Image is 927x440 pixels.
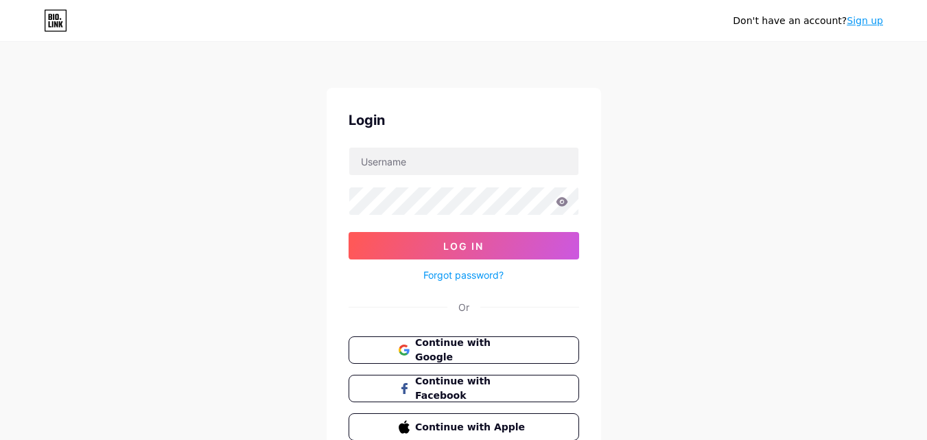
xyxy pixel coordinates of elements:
[458,300,469,314] div: Or
[423,268,504,282] a: Forgot password?
[847,15,883,26] a: Sign up
[349,375,579,402] button: Continue with Facebook
[415,420,528,435] span: Continue with Apple
[443,240,484,252] span: Log In
[349,336,579,364] button: Continue with Google
[349,232,579,259] button: Log In
[415,374,528,403] span: Continue with Facebook
[733,14,883,28] div: Don't have an account?
[415,336,528,364] span: Continue with Google
[349,110,579,130] div: Login
[349,148,578,175] input: Username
